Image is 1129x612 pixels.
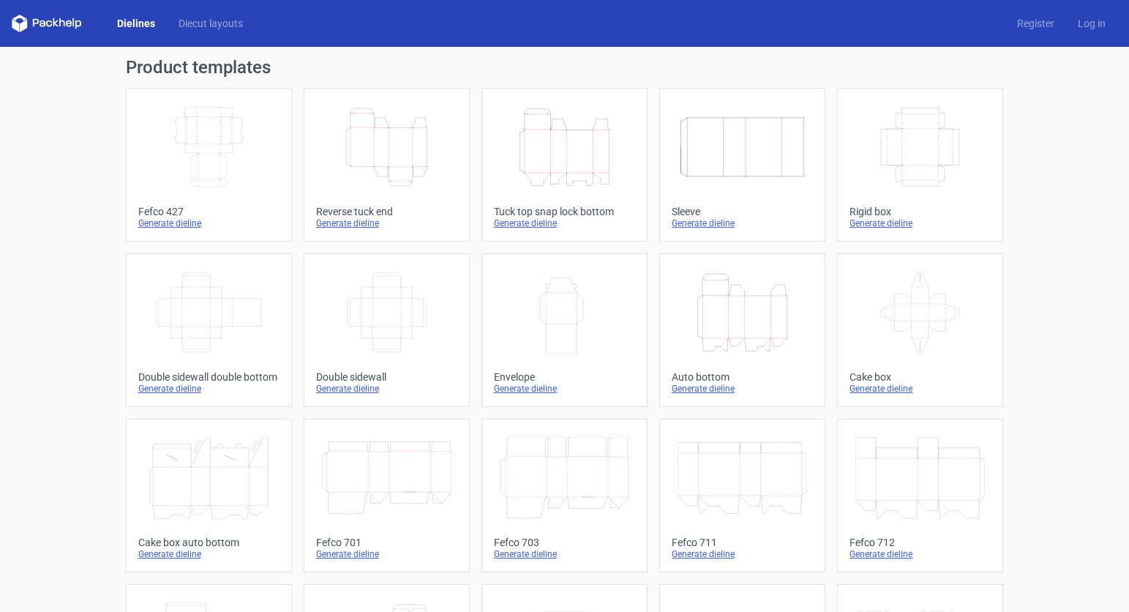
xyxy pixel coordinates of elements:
[1066,16,1117,31] a: Log in
[316,383,457,395] div: Generate dieline
[494,383,635,395] div: Generate dieline
[304,253,470,407] a: Double sidewallGenerate dieline
[837,253,1003,407] a: Cake boxGenerate dieline
[138,206,280,217] div: Fefco 427
[659,253,825,407] a: Auto bottomGenerate dieline
[672,548,813,560] div: Generate dieline
[849,206,991,217] div: Rigid box
[837,88,1003,242] a: Rigid boxGenerate dieline
[672,371,813,383] div: Auto bottom
[659,419,825,572] a: Fefco 711Generate dieline
[126,88,292,242] a: Fefco 427Generate dieline
[672,206,813,217] div: Sleeve
[167,16,255,31] a: Diecut layouts
[138,548,280,560] div: Generate dieline
[105,16,167,31] a: Dielines
[304,419,470,572] a: Fefco 701Generate dieline
[849,548,991,560] div: Generate dieline
[849,383,991,395] div: Generate dieline
[138,217,280,229] div: Generate dieline
[138,537,280,548] div: Cake box auto bottom
[138,371,280,383] div: Double sidewall double bottom
[481,419,648,572] a: Fefco 703Generate dieline
[849,371,991,383] div: Cake box
[481,88,648,242] a: Tuck top snap lock bottomGenerate dieline
[316,217,457,229] div: Generate dieline
[494,206,635,217] div: Tuck top snap lock bottom
[837,419,1003,572] a: Fefco 712Generate dieline
[494,217,635,229] div: Generate dieline
[126,59,1004,76] h1: Product templates
[672,217,813,229] div: Generate dieline
[849,537,991,548] div: Fefco 712
[138,383,280,395] div: Generate dieline
[126,253,292,407] a: Double sidewall double bottomGenerate dieline
[316,371,457,383] div: Double sidewall
[672,383,813,395] div: Generate dieline
[316,537,457,548] div: Fefco 701
[494,548,635,560] div: Generate dieline
[849,217,991,229] div: Generate dieline
[126,419,292,572] a: Cake box auto bottomGenerate dieline
[1005,16,1066,31] a: Register
[304,88,470,242] a: Reverse tuck endGenerate dieline
[316,206,457,217] div: Reverse tuck end
[672,537,813,548] div: Fefco 711
[316,548,457,560] div: Generate dieline
[481,253,648,407] a: EnvelopeGenerate dieline
[659,88,825,242] a: SleeveGenerate dieline
[494,537,635,548] div: Fefco 703
[494,371,635,383] div: Envelope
